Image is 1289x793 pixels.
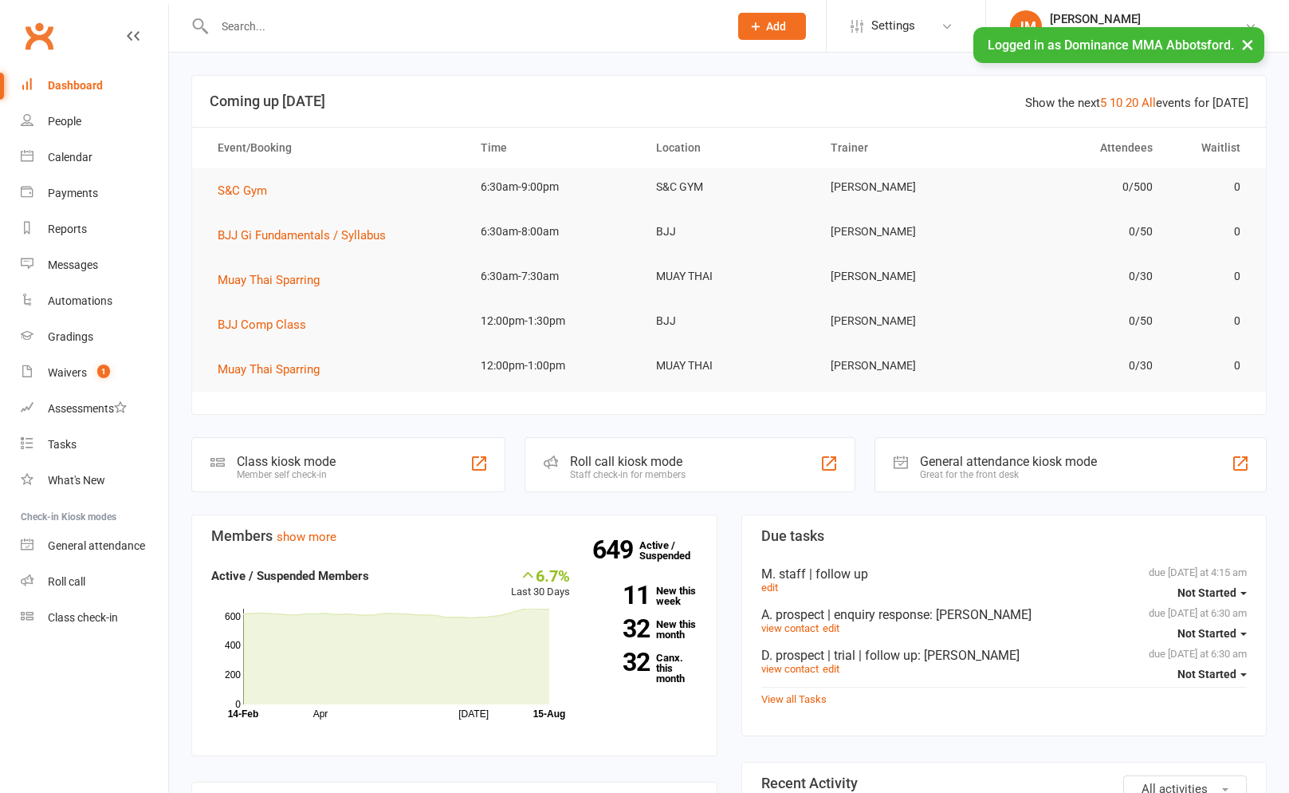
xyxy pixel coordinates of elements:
[1177,619,1247,648] button: Not Started
[218,362,320,377] span: Muay Thai Sparring
[594,619,698,640] a: 32New this month
[918,648,1020,663] span: : [PERSON_NAME]
[639,528,709,573] a: 649Active / Suspended
[1177,660,1247,688] button: Not Started
[218,183,267,198] span: S&C Gym
[21,463,168,499] a: What's New
[277,530,336,544] a: show more
[1110,96,1122,110] a: 10
[816,213,992,251] td: [PERSON_NAME]
[48,474,105,487] div: What's New
[48,115,81,128] div: People
[594,653,698,684] a: 32Canx. this month
[210,93,1248,109] h3: Coming up [DATE]
[761,693,827,705] a: View all Tasks
[871,8,915,44] span: Settings
[48,438,77,451] div: Tasks
[48,575,85,588] div: Roll call
[218,181,278,200] button: S&C Gym
[929,607,1032,622] span: : [PERSON_NAME]
[1167,128,1255,168] th: Waitlist
[466,213,642,251] td: 6:30am-8:00am
[48,611,118,624] div: Class check-in
[1177,627,1236,640] span: Not Started
[237,454,336,469] div: Class kiosk mode
[218,360,331,379] button: Muay Thai Sparring
[21,564,168,600] a: Roll call
[761,607,1248,622] div: A. prospect | enquiry response
[761,528,1248,544] h3: Due tasks
[594,586,698,606] a: 11New this week
[1233,27,1262,61] button: ×
[1126,96,1138,110] a: 20
[761,775,1248,791] h3: Recent Activity
[48,258,98,271] div: Messages
[992,347,1167,385] td: 0/30
[823,663,839,675] a: edit
[218,228,386,243] span: BJJ Gi Fundamentals / Syllabus
[766,20,786,33] span: Add
[466,258,642,295] td: 6:30am-7:30am
[21,283,168,319] a: Automations
[738,13,806,40] button: Add
[816,128,992,168] th: Trainer
[48,366,87,379] div: Waivers
[594,617,650,641] strong: 32
[21,140,168,176] a: Calendar
[48,402,127,415] div: Assessments
[21,247,168,283] a: Messages
[21,319,168,355] a: Gradings
[570,469,686,480] div: Staff check-in for members
[920,454,1097,469] div: General attendance kiosk mode
[1177,586,1236,599] span: Not Started
[988,37,1234,53] span: Logged in as Dominance MMA Abbotsford.
[761,622,819,634] a: view contact
[642,258,817,295] td: MUAY THAI
[1142,96,1156,110] a: All
[1167,213,1255,251] td: 0
[218,270,331,290] button: Muay Thai Sparring
[511,566,570,584] div: 6.7%
[816,347,992,385] td: [PERSON_NAME]
[21,427,168,463] a: Tasks
[218,226,397,245] button: BJJ Gi Fundamentals / Syllabus
[1050,26,1244,41] div: Dominance MMA [GEOGRAPHIC_DATA]
[97,365,110,378] span: 1
[1100,96,1106,110] a: 5
[21,355,168,391] a: Waivers 1
[21,528,168,564] a: General attendance kiosk mode
[19,16,59,56] a: Clubworx
[48,79,103,92] div: Dashboard
[211,528,698,544] h3: Members
[1167,258,1255,295] td: 0
[992,213,1167,251] td: 0/50
[1177,578,1247,607] button: Not Started
[642,347,817,385] td: MUAY THAI
[21,176,168,211] a: Payments
[210,15,717,37] input: Search...
[761,582,778,594] a: edit
[594,650,650,674] strong: 32
[218,318,306,332] span: BJJ Comp Class
[1167,168,1255,206] td: 0
[592,538,639,562] strong: 649
[570,454,686,469] div: Roll call kiosk mode
[1010,10,1042,42] div: JM
[920,469,1097,480] div: Great for the front desk
[823,622,839,634] a: edit
[642,128,817,168] th: Location
[218,315,317,334] button: BJJ Comp Class
[466,168,642,206] td: 6:30am-9:00pm
[642,213,817,251] td: BJJ
[48,151,92,164] div: Calendar
[211,569,369,583] strong: Active / Suspended Members
[237,469,336,480] div: Member self check-in
[48,223,87,235] div: Reports
[594,583,650,607] strong: 11
[816,302,992,340] td: [PERSON_NAME]
[642,168,817,206] td: S&C GYM
[21,104,168,140] a: People
[992,258,1167,295] td: 0/30
[21,600,168,636] a: Class kiosk mode
[816,168,992,206] td: [PERSON_NAME]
